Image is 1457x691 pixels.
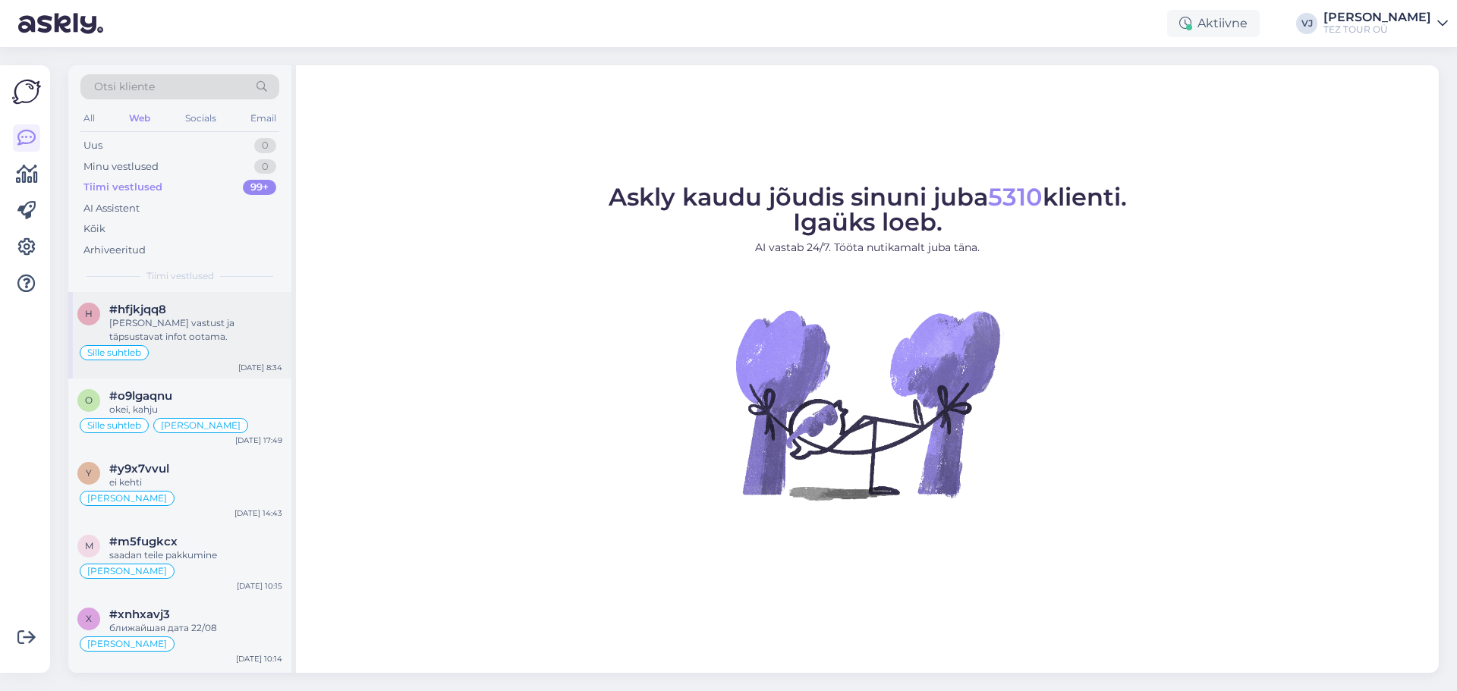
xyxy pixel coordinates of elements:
[731,268,1004,541] img: No Chat active
[109,389,172,403] span: #o9lgaqnu
[87,494,167,503] span: [PERSON_NAME]
[83,159,159,174] div: Minu vestlused
[86,613,92,624] span: x
[94,79,155,95] span: Otsi kliente
[1296,13,1317,34] div: VJ
[237,580,282,592] div: [DATE] 10:15
[85,308,93,319] span: h
[83,221,105,237] div: Kõik
[988,182,1043,212] span: 5310
[109,621,282,635] div: ближайшая дата 22/08
[236,653,282,664] div: [DATE] 10:14
[109,535,178,548] span: #m5fugkcx
[85,540,93,551] span: m
[12,77,41,106] img: Askly Logo
[126,108,153,128] div: Web
[109,608,170,621] span: #xnhxavj3
[609,240,1127,256] p: AI vastab 24/7. Tööta nutikamalt juba täna.
[1323,11,1448,36] a: [PERSON_NAME]TEZ TOUR OÜ
[1323,24,1431,36] div: TEZ TOUR OÜ
[80,108,98,128] div: All
[109,403,282,416] div: okei, kahju
[87,348,141,357] span: Sille suhtleb
[87,421,141,430] span: Sille suhtleb
[609,182,1127,237] span: Askly kaudu jõudis sinuni juba klienti. Igaüks loeb.
[87,639,167,649] span: [PERSON_NAME]
[1167,10,1260,37] div: Aktiivne
[109,462,169,476] span: #y9x7vvul
[109,303,166,316] span: #hfjkjqq8
[83,138,102,153] div: Uus
[161,421,241,430] span: [PERSON_NAME]
[254,138,276,153] div: 0
[238,362,282,373] div: [DATE] 8:34
[83,243,146,258] div: Arhiveeritud
[247,108,279,128] div: Email
[146,269,214,283] span: Tiimi vestlused
[86,467,92,479] span: y
[109,476,282,489] div: ei kehti
[254,159,276,174] div: 0
[87,567,167,576] span: [PERSON_NAME]
[243,180,276,195] div: 99+
[234,507,282,519] div: [DATE] 14:43
[109,316,282,344] div: [PERSON_NAME] vastust ja täpsustavat infot ootama.
[1323,11,1431,24] div: [PERSON_NAME]
[85,394,93,406] span: o
[109,548,282,562] div: saadan teile pakkumine
[235,435,282,446] div: [DATE] 17:49
[83,201,140,216] div: AI Assistent
[182,108,219,128] div: Socials
[83,180,162,195] div: Tiimi vestlused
